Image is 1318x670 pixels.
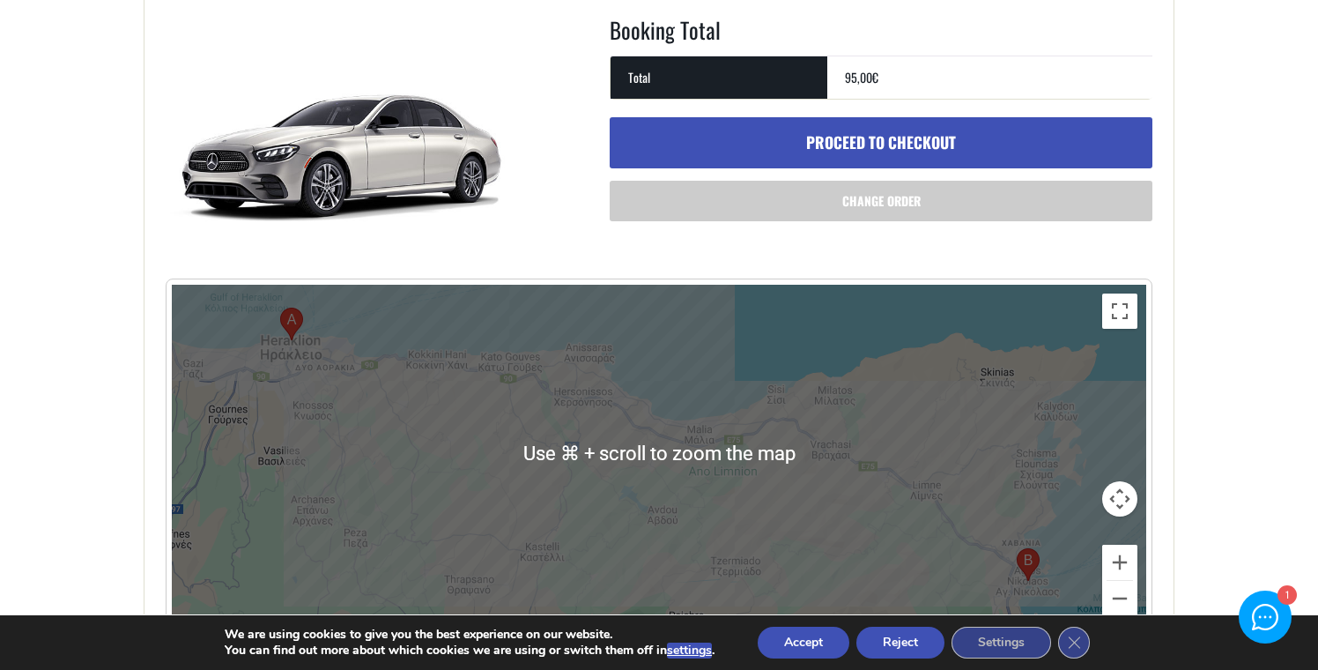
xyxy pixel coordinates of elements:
bdi: 95,00 [845,68,878,86]
button: Accept [758,627,849,659]
button: Toggle fullscreen view [1102,294,1137,329]
div: Heraklion, Iraklio 713 07, Greece [280,308,303,340]
p: We are using cookies to give you the best experience on our website. [225,627,715,643]
button: Reject [856,627,944,659]
button: Settings [951,627,1051,659]
div: 1 [1277,587,1295,606]
h2: Booking Total [610,14,1152,56]
span: € [872,68,878,86]
div: Ammoudi, Hotel Dedalos, T.F. 722, Ag. Nikolaos 721 00, Greece [1017,548,1040,581]
button: Zoom out [1102,581,1137,616]
button: Zoom in [1102,545,1137,580]
button: Map camera controls [1102,481,1137,517]
img: Taxi (4 passengers) Mercedes E Class [166,14,518,279]
p: You can find out more about which cookies we are using or switch them off in . [225,643,715,659]
button: Close GDPR Cookie Banner [1058,627,1090,659]
th: Total [611,56,827,99]
a: Proceed to checkout [610,117,1152,168]
a: Change order [610,181,1152,221]
button: settings [667,643,712,659]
